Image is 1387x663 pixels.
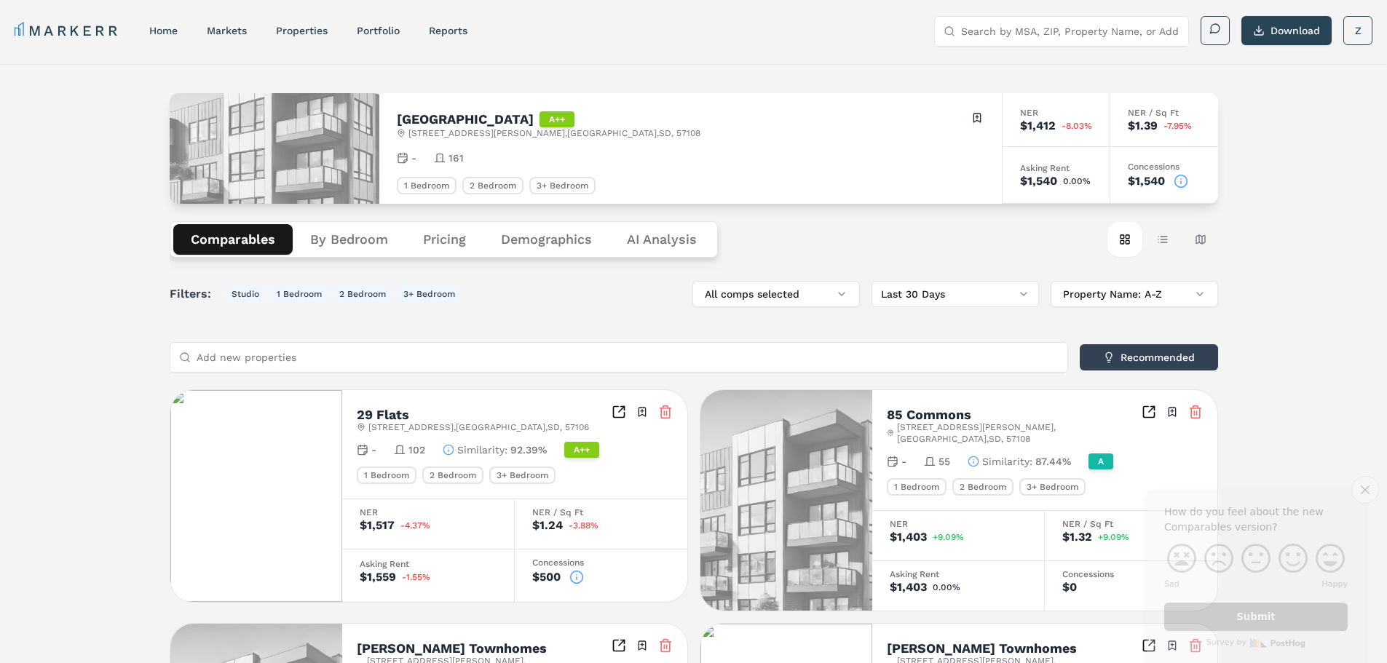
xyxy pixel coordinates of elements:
div: $1,403 [890,581,927,593]
h2: [PERSON_NAME] Townhomes [887,642,1077,655]
div: $0 [1062,581,1077,593]
div: 2 Bedroom [952,478,1013,496]
div: 2 Bedroom [462,177,523,194]
div: $500 [532,571,561,583]
span: Similarity : [982,454,1032,469]
div: $1,403 [890,531,927,543]
span: 0.00% [1063,177,1091,186]
a: Inspect Comparables [612,405,626,419]
button: Pricing [406,224,483,255]
div: 1 Bedroom [357,467,416,484]
span: -8.03% [1062,122,1092,130]
h2: 29 Flats [357,408,409,421]
div: Asking Rent [360,560,497,568]
div: 3+ Bedroom [529,177,596,194]
span: Filters: [170,285,220,303]
button: Z [1343,16,1372,45]
div: $1,412 [1020,120,1056,132]
div: Concessions [532,558,670,567]
a: Portfolio [357,25,400,36]
button: AI Analysis [609,224,714,255]
span: 161 [448,151,464,165]
div: A++ [540,111,574,127]
span: 0.00% [933,583,960,592]
span: 92.39% [510,442,547,457]
div: 3+ Bedroom [489,467,556,484]
div: Asking Rent [1020,164,1092,172]
div: $1,540 [1128,175,1165,187]
span: Z [1355,23,1362,38]
div: NER / Sq Ft [1128,108,1201,117]
button: Recommended [1080,344,1218,370]
div: 1 Bedroom [887,478,947,496]
a: home [149,25,178,36]
span: +9.09% [1098,533,1129,541]
span: -3.88% [569,521,598,530]
div: $1.39 [1128,120,1158,132]
input: Search by MSA, ZIP, Property Name, or Address [961,17,1179,46]
button: All comps selected [692,281,860,307]
div: Concessions [1062,570,1200,579]
span: 102 [408,442,425,457]
h2: [GEOGRAPHIC_DATA] [397,113,534,126]
a: reports [429,25,467,36]
button: By Bedroom [293,224,406,255]
span: +9.09% [933,533,964,541]
div: A [1088,453,1113,469]
div: $1,517 [360,520,395,531]
button: Download [1241,16,1332,45]
a: MARKERR [15,20,120,41]
div: $1.32 [1062,531,1092,543]
div: NER [360,508,497,517]
button: 2 Bedroom [333,285,392,303]
a: Inspect Comparables [1142,638,1156,653]
a: markets [207,25,247,36]
span: - [411,151,416,165]
span: -1.55% [402,573,430,581]
div: Concessions [1128,162,1201,171]
div: NER [1020,108,1092,117]
button: Demographics [483,224,609,255]
button: 1 Bedroom [271,285,328,303]
h2: 85 Commons [887,408,971,421]
span: [STREET_ADDRESS][PERSON_NAME] , [GEOGRAPHIC_DATA] , SD , 57108 [897,421,1142,445]
div: $1,540 [1020,175,1057,187]
span: - [371,442,376,457]
span: 55 [939,454,950,469]
span: [STREET_ADDRESS] , [GEOGRAPHIC_DATA] , SD , 57106 [368,421,589,433]
span: [STREET_ADDRESS][PERSON_NAME] , [GEOGRAPHIC_DATA] , SD , 57108 [408,127,700,139]
button: Property Name: A-Z [1051,281,1218,307]
div: 3+ Bedroom [1019,478,1086,496]
span: -4.37% [400,521,430,530]
span: - [901,454,906,469]
span: Similarity : [457,442,507,457]
div: 2 Bedroom [422,467,483,484]
button: Studio [226,285,265,303]
button: 3+ Bedroom [398,285,461,303]
button: Comparables [173,224,293,255]
div: $1.24 [532,520,563,531]
div: NER / Sq Ft [532,508,670,517]
div: NER [890,520,1027,528]
span: -7.95% [1163,122,1192,130]
div: A++ [564,442,599,458]
a: Inspect Comparables [612,638,626,653]
a: properties [276,25,328,36]
div: Asking Rent [890,570,1027,579]
span: 87.44% [1035,454,1071,469]
h2: [PERSON_NAME] Townhomes [357,642,547,655]
div: $1,559 [360,571,396,583]
div: 1 Bedroom [397,177,457,194]
input: Add new properties [197,343,1059,372]
a: Inspect Comparables [1142,405,1156,419]
div: NER / Sq Ft [1062,520,1200,528]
